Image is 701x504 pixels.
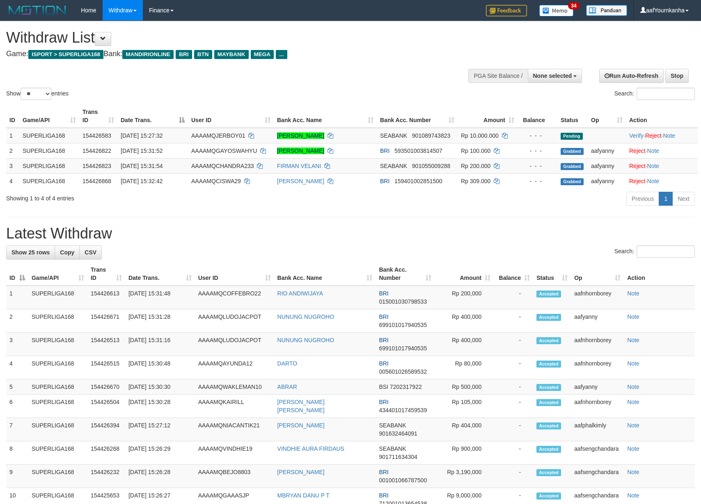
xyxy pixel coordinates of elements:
th: Amount: activate to sort column ascending [435,262,494,286]
td: aafnhornborey [571,286,624,309]
th: Status [557,104,588,128]
img: Feedback.jpg [486,5,527,16]
td: AAAAMQLUDOJACPOT [195,333,274,356]
span: BRI [379,399,388,405]
span: Copy 159401002851500 to clipboard [394,178,442,184]
td: - [494,309,533,333]
a: Note [647,148,660,154]
span: Copy 015001030798533 to clipboard [379,298,427,305]
span: BRI [380,148,389,154]
td: [DATE] 15:30:28 [125,395,195,418]
th: ID: activate to sort column descending [6,262,28,286]
a: Reject [629,163,646,169]
td: aafnhornborey [571,333,624,356]
span: Show 25 rows [11,249,50,256]
th: Date Trans.: activate to sort column ascending [125,262,195,286]
td: SUPERLIGA168 [19,128,79,143]
td: SUPERLIGA168 [28,379,87,395]
a: Reject [645,132,662,139]
a: Note [627,399,639,405]
td: aafnhornborey [571,395,624,418]
a: [PERSON_NAME] [277,178,324,184]
td: 154426671 [87,309,125,333]
label: Search: [614,88,695,100]
td: Rp 400,000 [435,309,494,333]
a: [PERSON_NAME] [277,422,325,429]
span: Copy 434401017459539 to clipboard [379,407,427,413]
span: Copy 7202317922 to clipboard [390,384,422,390]
td: SUPERLIGA168 [28,356,87,379]
td: Rp 3,190,000 [435,465,494,488]
span: AAAAMQCHANDRA233 [191,163,254,169]
td: aafnhornborey [571,356,624,379]
td: aafyanny [571,309,624,333]
td: 154426513 [87,333,125,356]
td: Rp 80,000 [435,356,494,379]
td: 154426504 [87,395,125,418]
th: Op: activate to sort column ascending [571,262,624,286]
td: AAAAMQKAIRILL [195,395,274,418]
a: Note [627,290,639,297]
a: [PERSON_NAME] [277,469,325,475]
td: · · [626,128,698,143]
span: Accepted [536,384,561,391]
td: - [494,356,533,379]
span: SEABANK [380,132,407,139]
th: Op: activate to sort column ascending [588,104,626,128]
span: Accepted [536,469,561,476]
td: [DATE] 15:26:28 [125,465,195,488]
div: - - - [521,162,554,170]
span: 34 [568,2,579,9]
td: 4 [6,173,19,188]
span: Grabbed [561,163,584,170]
span: 154426823 [82,163,111,169]
td: aafyanny [588,173,626,188]
th: ID [6,104,19,128]
h1: Latest Withdraw [6,225,695,242]
td: aafyanny [588,158,626,173]
td: 154426613 [87,286,125,309]
span: Copy 593501003814507 to clipboard [394,148,442,154]
a: Note [627,422,639,429]
td: [DATE] 15:31:16 [125,333,195,356]
td: - [494,418,533,441]
td: 154426670 [87,379,125,395]
span: Grabbed [561,178,584,185]
td: SUPERLIGA168 [28,441,87,465]
th: Action [626,104,698,128]
th: Game/API: activate to sort column ascending [28,262,87,286]
td: AAAAMQNIACANTIK21 [195,418,274,441]
a: DARTO [277,360,298,367]
td: [DATE] 15:30:48 [125,356,195,379]
td: SUPERLIGA168 [28,395,87,418]
span: SEABANK [379,422,406,429]
td: - [494,286,533,309]
td: 2 [6,309,28,333]
td: [DATE] 15:31:28 [125,309,195,333]
span: BRI [379,337,388,343]
span: 154426583 [82,132,111,139]
span: MANDIRIONLINE [122,50,174,59]
th: Bank Acc. Name: activate to sort column ascending [274,262,376,286]
h1: Withdraw List [6,30,459,46]
span: [DATE] 15:31:52 [121,148,163,154]
span: [DATE] 15:31:54 [121,163,163,169]
td: [DATE] 15:26:29 [125,441,195,465]
span: Accepted [536,291,561,297]
td: SUPERLIGA168 [28,465,87,488]
td: SUPERLIGA168 [28,309,87,333]
a: RIO ANDIWIJAYA [277,290,323,297]
img: Button%20Memo.svg [539,5,574,16]
span: BRI [379,492,388,499]
a: Note [647,178,660,184]
td: Rp 400,000 [435,333,494,356]
td: 154426515 [87,356,125,379]
a: Note [627,492,639,499]
a: ABRAR [277,384,297,390]
td: 5 [6,379,28,395]
span: Rp 10.000.000 [461,132,499,139]
th: Bank Acc. Number: activate to sort column ascending [376,262,435,286]
a: Run Auto-Refresh [599,69,664,83]
span: Copy 901632464091 to clipboard [379,430,417,437]
td: Rp 404,000 [435,418,494,441]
